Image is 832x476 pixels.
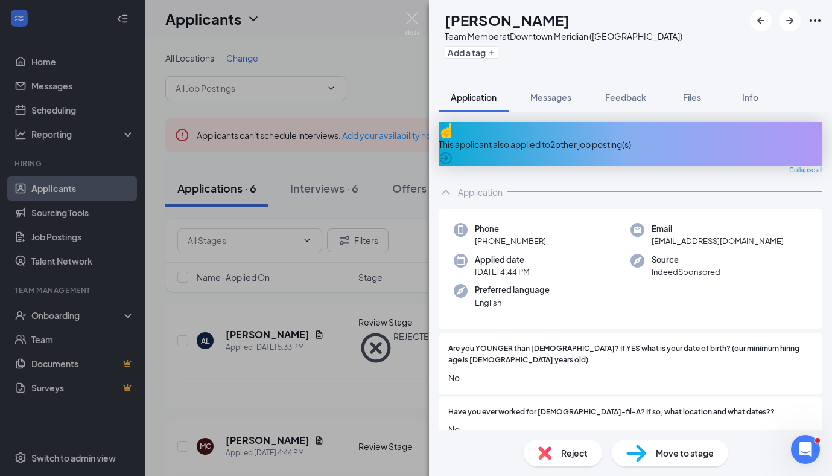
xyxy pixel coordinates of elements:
[652,266,720,278] span: IndeedSponsored
[605,92,646,103] span: Feedback
[448,423,813,436] span: No
[475,223,546,235] span: Phone
[439,138,822,151] div: This applicant also applied to 2 other job posting(s)
[475,266,530,278] span: [DATE] 4:44 PM
[530,92,571,103] span: Messages
[652,223,784,235] span: Email
[561,446,588,460] span: Reject
[652,254,720,266] span: Source
[445,30,682,42] div: Team Member at Downtown Meridian ([GEOGRAPHIC_DATA])
[742,92,758,103] span: Info
[475,297,550,309] span: English
[652,235,784,247] span: [EMAIL_ADDRESS][DOMAIN_NAME]
[488,49,495,56] svg: Plus
[789,166,822,175] span: Collapse all
[448,407,775,418] span: Have you ever worked for [DEMOGRAPHIC_DATA]-fil-A? If so, what location and what dates??
[448,371,813,384] span: No
[783,13,797,28] svg: ArrowRight
[451,92,497,103] span: Application
[779,10,801,31] button: ArrowRight
[445,46,498,59] button: PlusAdd a tag
[445,10,570,30] h1: [PERSON_NAME]
[448,343,813,366] span: Are you YOUNGER than [DEMOGRAPHIC_DATA]? If YES what is your date of birth? (our minimum hiring a...
[475,235,546,247] span: [PHONE_NUMBER]
[475,254,530,266] span: Applied date
[439,185,453,199] svg: ChevronUp
[656,446,714,460] span: Move to stage
[808,13,822,28] svg: Ellipses
[791,435,820,464] iframe: Intercom live chat
[754,13,768,28] svg: ArrowLeftNew
[475,284,550,296] span: Preferred language
[683,92,701,103] span: Files
[458,186,503,198] div: Application
[439,151,453,166] svg: ArrowCircle
[750,10,772,31] button: ArrowLeftNew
